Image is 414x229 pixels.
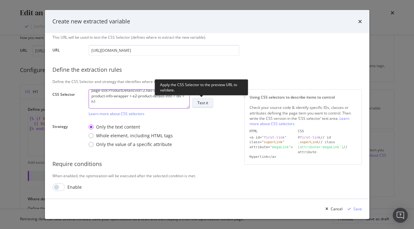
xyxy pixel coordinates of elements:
[52,160,362,168] div: Require conditions
[89,89,190,109] textarea: body > app-root > cx-storefront > main > cx-page-layout > e2-product-outlets-gallery > div > div....
[298,129,357,134] div: CSS
[353,206,362,212] div: Save
[197,100,208,105] div: Test it
[250,140,293,145] div: class=
[52,17,130,26] div: Create new extracted variable
[345,204,362,214] button: Save
[298,135,357,140] div: // id
[89,141,173,148] div: Only the value of a specific attribute
[67,184,82,190] div: Enable
[52,79,362,84] div: Define the CSS Selector and strategy that identifies where to extract the variable from your page.
[52,124,84,149] label: Strategy
[250,129,293,134] div: HTML
[250,135,293,140] div: <a id=
[250,105,357,126] div: Check your source code & identify specific IDs, classes or attributes defining the page item you ...
[89,111,144,116] a: Learn more about CSS selectors
[52,66,362,74] div: Define the extraction rules
[298,140,357,145] div: // class
[89,124,173,130] div: Only the text content
[250,95,357,100] div: Using CSS selectors to describe items to control
[323,204,343,214] button: Cancel
[192,98,213,108] button: Test it
[250,116,349,126] a: Learn more about CSS selectors
[89,45,239,56] input: https://www.example.com
[96,133,173,139] div: Whole element, including HTML tags
[45,10,369,219] div: modal
[298,145,357,154] div: // attribute
[250,145,293,154] div: attribute= >
[155,79,248,95] div: Apply the CSS Selector to the preview URL to validate.
[298,145,343,149] div: [attribute='megaLink']
[358,17,362,26] div: times
[52,173,362,178] div: When enabled, the optimization will be executed after the selected conditon is met.
[393,208,408,223] div: Open Intercom Messenger
[331,206,343,212] div: Cancel
[250,154,293,159] div: Hyperlink</a>
[89,133,173,139] div: Whole element, including HTML tags
[52,47,84,54] label: URL
[96,141,172,148] div: Only the value of a specific attribute
[96,124,140,130] div: Only the text content
[298,135,321,139] div: #first-link
[52,35,362,40] div: This URL will be used to test the CSS Selector (defines where to extract the new variable).
[298,140,319,144] div: .superLink
[52,92,84,115] label: CSS Selector
[262,135,286,139] div: "first-link"
[262,140,285,144] div: "superLink"
[270,145,291,149] div: "megaLink"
